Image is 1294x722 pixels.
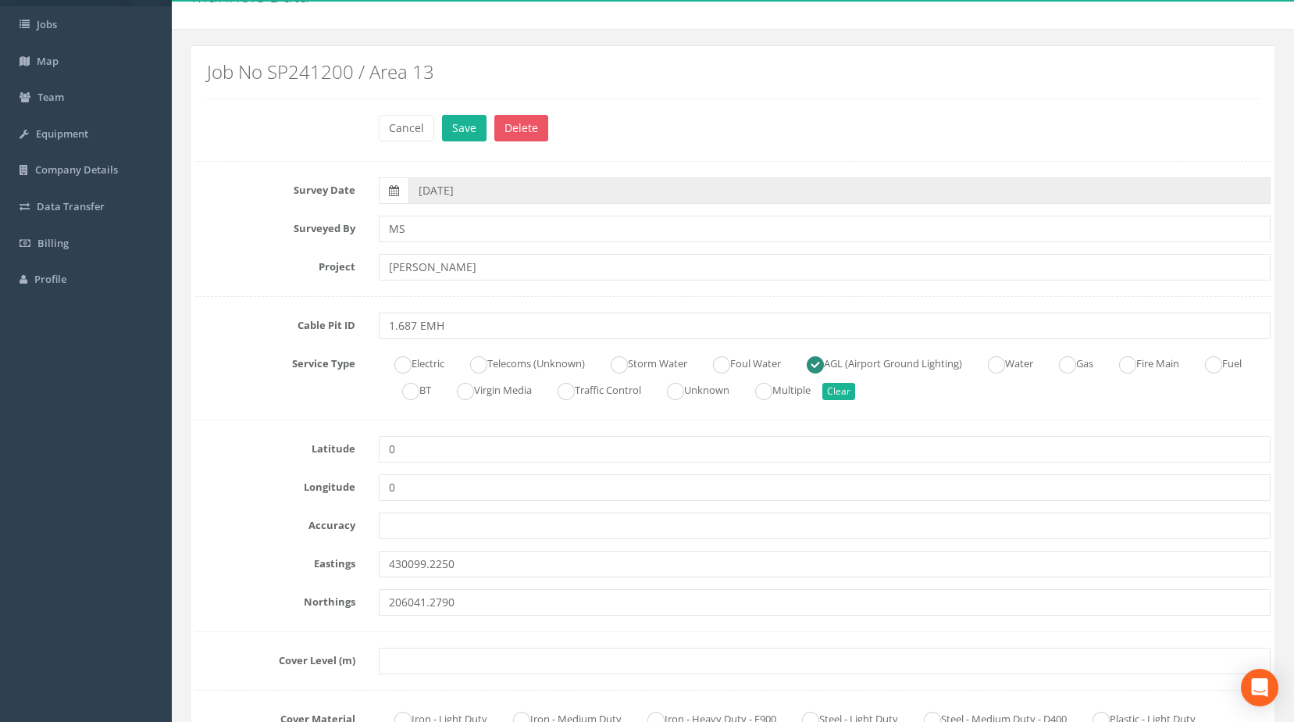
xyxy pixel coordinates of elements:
[34,272,66,286] span: Profile
[972,351,1033,374] label: Water
[184,589,367,609] label: Northings
[379,115,434,141] button: Cancel
[1189,351,1242,374] label: Fuel
[184,474,367,495] label: Longitude
[207,62,1259,82] h2: Job No SP241200 / Area 13
[595,351,687,374] label: Storm Water
[740,377,811,400] label: Multiple
[697,351,781,374] label: Foul Water
[1043,351,1093,374] label: Gas
[494,115,548,141] button: Delete
[37,199,105,213] span: Data Transfer
[184,436,367,456] label: Latitude
[37,236,69,250] span: Billing
[651,377,729,400] label: Unknown
[379,351,444,374] label: Electric
[184,216,367,236] label: Surveyed By
[387,377,431,400] label: BT
[184,313,367,333] label: Cable Pit ID
[36,127,88,141] span: Equipment
[542,377,641,400] label: Traffic Control
[1241,669,1278,706] div: Open Intercom Messenger
[37,54,59,68] span: Map
[442,115,487,141] button: Save
[37,17,57,31] span: Jobs
[822,383,855,400] button: Clear
[184,648,367,668] label: Cover Level (m)
[184,351,367,371] label: Service Type
[1103,351,1179,374] label: Fire Main
[37,90,64,104] span: Team
[35,163,118,177] span: Company Details
[184,254,367,274] label: Project
[441,377,532,400] label: Virgin Media
[455,351,585,374] label: Telecoms (Unknown)
[184,513,367,533] label: Accuracy
[184,177,367,198] label: Survey Date
[184,551,367,571] label: Eastings
[791,351,962,374] label: AGL (Airport Ground Lighting)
